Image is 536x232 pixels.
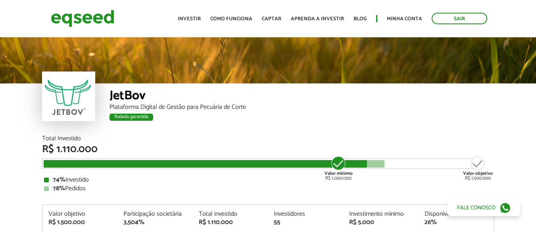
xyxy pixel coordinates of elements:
[123,211,187,217] div: Participação societária
[274,219,337,226] div: 55
[463,155,493,181] div: R$ 1.500.000
[349,219,413,226] div: R$ 5.000
[325,170,353,177] strong: Valor mínimo
[387,16,422,21] a: Minha conta
[42,144,494,155] div: R$ 1.110.000
[447,199,520,216] a: Fale conosco
[44,186,492,192] div: Pedidos
[48,219,112,226] div: R$ 1.500.000
[353,16,367,21] a: Blog
[324,155,353,181] div: R$ 1.000.000
[44,177,492,183] div: Investido
[53,183,65,194] strong: 78%
[110,89,494,104] div: JetBov
[48,211,112,217] div: Valor objetivo
[262,16,281,21] a: Captar
[425,219,488,226] div: 26%
[463,170,493,177] strong: Valor objetivo
[274,211,337,217] div: Investidores
[110,104,494,110] div: Plataforma Digital de Gestão para Pecuária de Corte
[291,16,344,21] a: Aprenda a investir
[349,211,413,217] div: Investimento mínimo
[432,13,487,24] a: Sair
[51,8,114,29] img: EqSeed
[53,174,65,185] strong: 74%
[42,135,494,142] div: Total Investido
[199,219,262,226] div: R$ 1.110.000
[199,211,262,217] div: Total investido
[123,219,187,226] div: 3,504%
[110,114,153,121] div: Rodada garantida
[210,16,252,21] a: Como funciona
[178,16,201,21] a: Investir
